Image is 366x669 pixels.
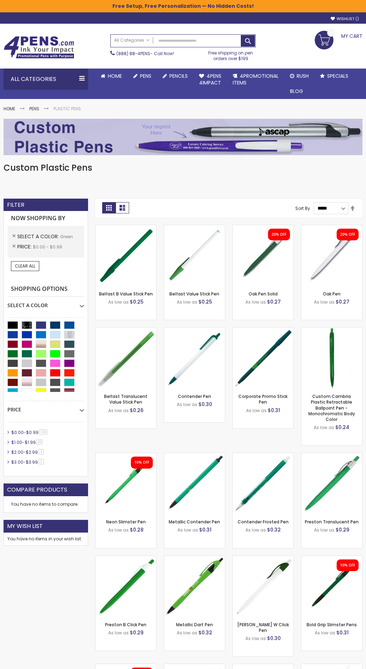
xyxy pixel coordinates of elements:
span: $0.31 [336,629,349,636]
span: $0.24 [335,424,349,431]
a: Wishlist [331,16,359,22]
span: $0.25 [130,298,144,305]
div: Price [7,401,84,413]
a: Preston Translucent Pen [305,519,359,525]
span: $3.99 [26,459,38,465]
label: Sort By [295,205,310,211]
a: Custom Cambria Plastic Retractable Ballpoint Pen - Monochromatic Body Color [308,393,355,422]
div: You have no items in your wish list. [7,536,84,542]
span: $0.29 [336,526,349,533]
img: Preston Translucent Pen-Green [301,453,362,514]
a: $3.00-$3.991 [10,459,46,465]
div: 10% OFF [340,563,355,568]
strong: Shopping Options [7,282,84,297]
span: $0.26 [130,407,144,414]
img: Belfast Value Stick Pen-Green [164,225,225,286]
a: $0.00-$0.99136 [10,429,50,435]
span: $0.28 [130,526,144,533]
img: Contender Pen-Green [164,328,225,388]
span: 4PROMOTIONAL ITEMS [233,72,279,86]
span: $0.32 [267,526,281,533]
img: Corporate Promo Stick Pen-Green [233,328,294,388]
span: $1.99 [25,439,36,445]
img: Belfast Translucent Value Stick Pen-Green [95,328,156,388]
img: Contender Frosted Pen-Green [233,453,294,514]
span: 136 [39,429,47,435]
span: $0.30 [198,401,212,408]
span: As low as [108,407,129,413]
span: $0.00 [11,429,24,435]
a: All Categories [111,35,153,46]
img: Metallic Contender Pen-Green [164,453,225,514]
span: Home [108,72,122,80]
span: $0.99 [26,429,39,435]
a: Contender Frosted Pen [238,519,289,525]
a: Bold Grip Slimster Pens [307,622,357,628]
a: Metallic Contender Pen [169,519,220,525]
img: Neon Slimster-Green [95,453,156,514]
div: Select A Color [7,297,84,309]
a: Specials [314,69,354,84]
div: 10% OFF [134,460,149,465]
span: As low as [245,635,266,641]
a: Belfast Translucent Value Stick Pen [104,393,147,405]
span: As low as [245,527,266,533]
span: Price [17,243,33,250]
a: Neon Slimster-Green [95,453,156,459]
div: You have no items to compare. [4,496,88,513]
h1: Custom Plastic Pens [4,162,362,174]
span: $0.00 - $0.99 [33,244,62,250]
span: $0.30 [267,635,281,642]
span: 28 [36,439,42,445]
img: Custom Cambria Plastic Retractable Ballpoint Pen - Monochromatic Body Color-Green [301,328,362,388]
a: Oak Pen Solid-Green [233,225,294,231]
strong: Now Shopping by [7,211,84,226]
a: Preston W Click Pen-Green [233,556,294,562]
div: 20% OFF [272,232,286,237]
span: Pencils [169,72,188,80]
span: $0.32 [198,629,212,636]
img: Oak Pen-Green [301,225,362,286]
span: As low as [314,527,335,533]
a: Pens [128,69,157,84]
img: Bold Gripped Slimster-Green [301,556,362,617]
div: All Categories [4,69,88,90]
a: Home [4,106,15,112]
strong: Filter [7,201,24,209]
strong: Plastic Pens [53,106,81,112]
img: Preston B Click Pen-Green [95,556,156,617]
span: $0.29 [130,629,144,636]
img: 4Pens Custom Pens and Promotional Products [4,36,74,59]
strong: Compare Products [7,486,67,494]
span: - Call Now! [116,51,174,57]
a: Clear All [11,261,39,271]
a: Preston B Click Pen-Green [95,556,156,562]
a: Belfast B Value Stick Pen-Green [95,225,156,231]
span: As low as [178,527,198,533]
span: Rush [297,72,309,80]
span: As low as [108,527,129,533]
span: Clear All [15,263,35,269]
span: As low as [108,630,129,636]
span: 4Pens 4impact [199,72,221,86]
a: Corporate Promo Stick Pen-Green [233,327,294,333]
span: As low as [245,299,266,305]
span: $0.31 [268,407,280,414]
a: Custom Cambria Plastic Retractable Ballpoint Pen - Monochromatic Body Color-Green [301,327,362,333]
img: Belfast B Value Stick Pen-Green [95,225,156,286]
a: Home [95,69,128,84]
a: Neon Slimster Pen [106,519,146,525]
a: Belfast B Value Stick Pen [99,291,153,297]
a: Oak Pen Solid [249,291,278,297]
a: Contender Pen-Green [164,327,225,333]
span: $0.31 [199,526,211,533]
a: [PERSON_NAME] W Click Pen [237,622,289,633]
a: Metallic Dart Pen-Green [164,556,225,562]
span: 3 [39,449,44,454]
span: 1 [39,459,44,464]
span: Blog [290,88,303,95]
strong: My Wish List [7,522,43,530]
span: $2.99 [26,449,38,455]
a: Belfast Value Stick Pen [169,291,219,297]
span: $0.27 [267,298,281,305]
